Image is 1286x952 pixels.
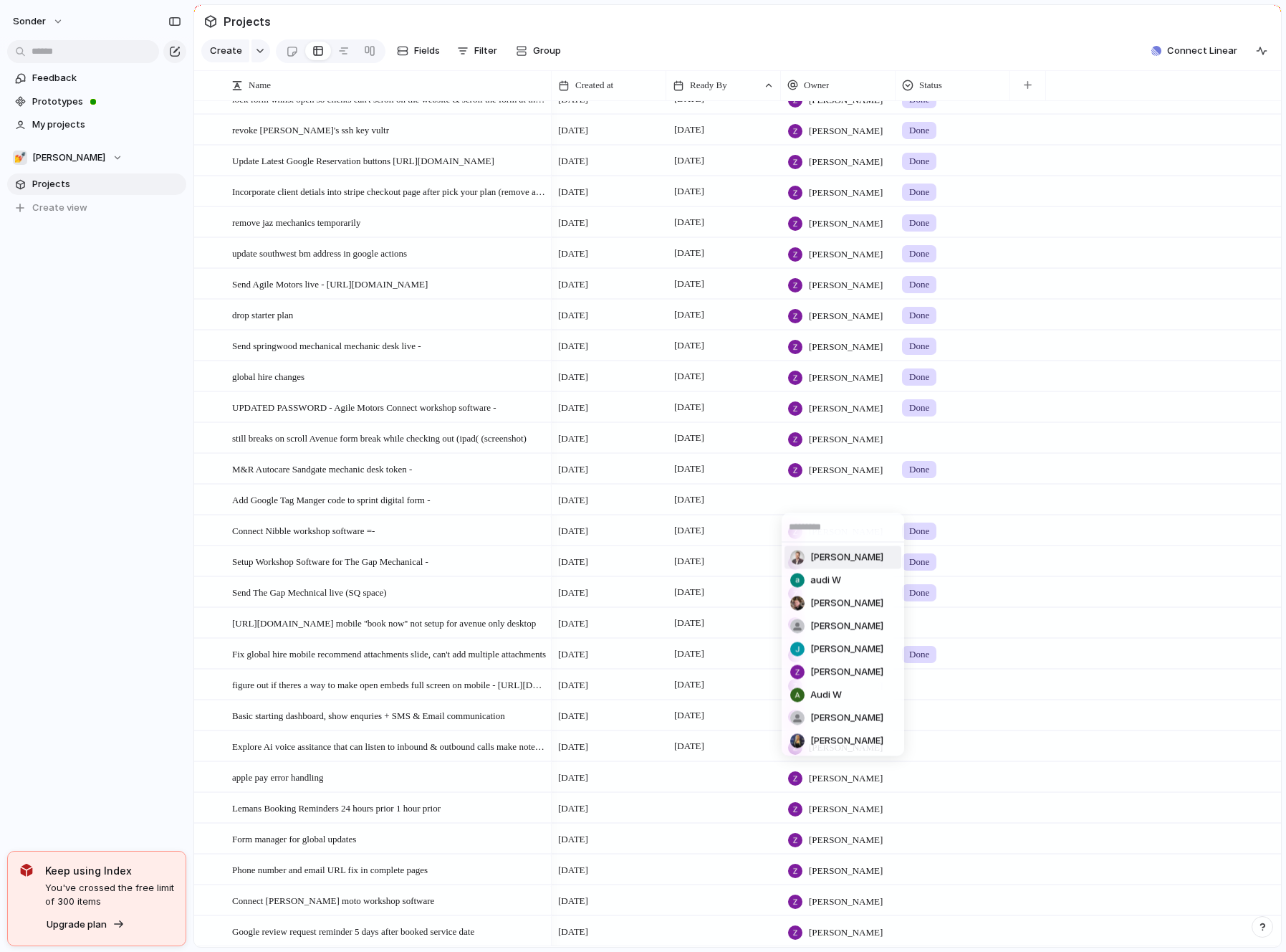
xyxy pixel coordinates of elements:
span: audi W [810,573,841,588]
span: [PERSON_NAME] [810,642,883,657]
span: [PERSON_NAME] [810,596,883,611]
span: [PERSON_NAME] [810,665,883,680]
span: [PERSON_NAME] [810,551,883,565]
span: [PERSON_NAME] [810,734,883,748]
span: [PERSON_NAME] [810,711,883,725]
span: Audi W [810,688,842,703]
span: [PERSON_NAME] [810,619,883,634]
